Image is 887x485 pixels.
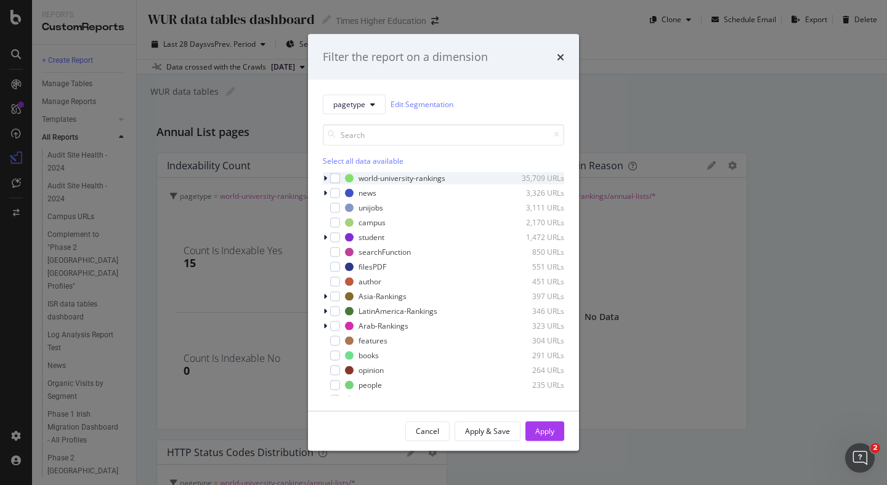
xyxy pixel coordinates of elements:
[845,443,875,473] iframe: Intercom live chat
[358,335,387,346] div: features
[416,426,439,436] div: Cancel
[358,380,382,390] div: people
[504,395,564,405] div: 230 URLs
[504,188,564,198] div: 3,326 URLs
[504,306,564,316] div: 346 URLs
[504,321,564,331] div: 323 URLs
[557,49,564,65] div: times
[504,232,564,242] div: 1,472 URLs
[358,232,384,242] div: student
[333,99,365,110] span: pagetype
[358,262,386,272] div: filesPDF
[358,202,383,213] div: unijobs
[358,306,437,316] div: LatinAmerica-Rankings
[455,421,520,441] button: Apply & Save
[358,217,386,228] div: campus
[504,335,564,346] div: 304 URLs
[358,276,381,287] div: author
[504,202,564,213] div: 3,111 URLs
[358,291,407,302] div: Asia-Rankings
[465,426,510,436] div: Apply & Save
[535,426,554,436] div: Apply
[525,421,564,441] button: Apply
[504,350,564,361] div: 291 URLs
[504,380,564,390] div: 235 URLs
[323,124,564,145] input: Search
[504,217,564,228] div: 2,170 URLs
[504,173,564,183] div: 35,709 URLs
[870,443,880,453] span: 2
[358,350,379,361] div: books
[405,421,450,441] button: Cancel
[358,395,394,405] div: counsellor
[308,34,579,451] div: modal
[504,262,564,272] div: 551 URLs
[504,291,564,302] div: 397 URLs
[358,173,445,183] div: world-university-rankings
[323,155,564,166] div: Select all data available
[504,247,564,257] div: 850 URLs
[358,188,376,198] div: news
[358,321,408,331] div: Arab-Rankings
[323,49,488,65] div: Filter the report on a dimension
[358,365,384,375] div: opinion
[358,247,411,257] div: searchFunction
[323,94,386,114] button: pagetype
[504,365,564,375] div: 264 URLs
[391,98,453,111] a: Edit Segmentation
[504,276,564,287] div: 451 URLs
